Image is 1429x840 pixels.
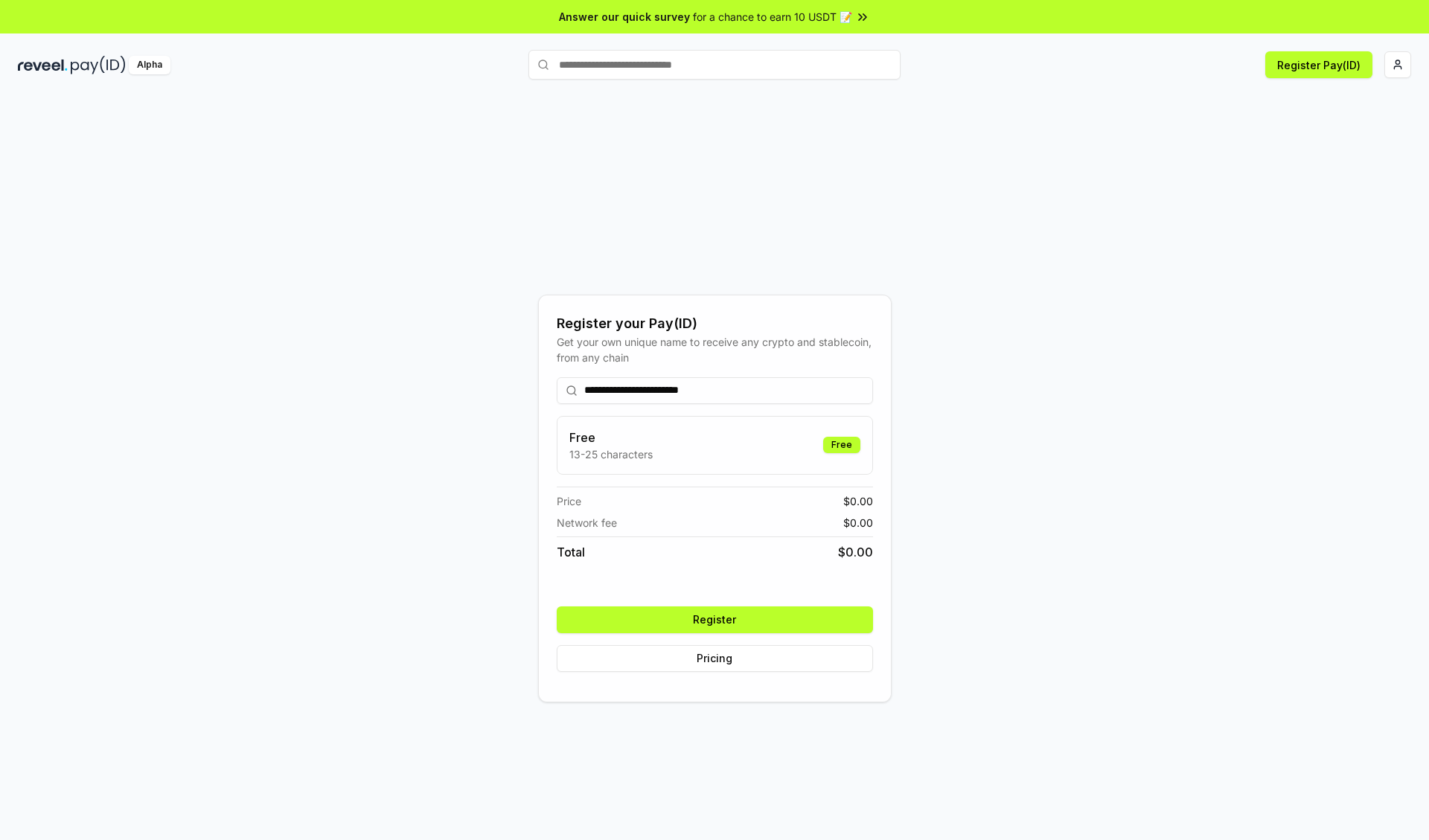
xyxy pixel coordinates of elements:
[129,56,170,74] div: Alpha
[843,515,873,530] span: $ 0.00
[18,56,68,74] img: reveel_dark
[557,515,617,530] span: Network fee
[557,543,585,561] span: Total
[71,56,126,74] img: pay_id
[569,429,653,446] h3: Free
[569,446,653,462] p: 13-25 characters
[557,606,873,633] button: Register
[557,313,873,334] div: Register your Pay(ID)
[557,334,873,365] div: Get your own unique name to receive any crypto and stablecoin, from any chain
[693,9,852,25] span: for a chance to earn 10 USDT 📝
[1265,51,1372,78] button: Register Pay(ID)
[557,645,873,672] button: Pricing
[838,543,873,561] span: $ 0.00
[557,493,581,509] span: Price
[559,9,690,25] span: Answer our quick survey
[823,437,860,453] div: Free
[843,493,873,509] span: $ 0.00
